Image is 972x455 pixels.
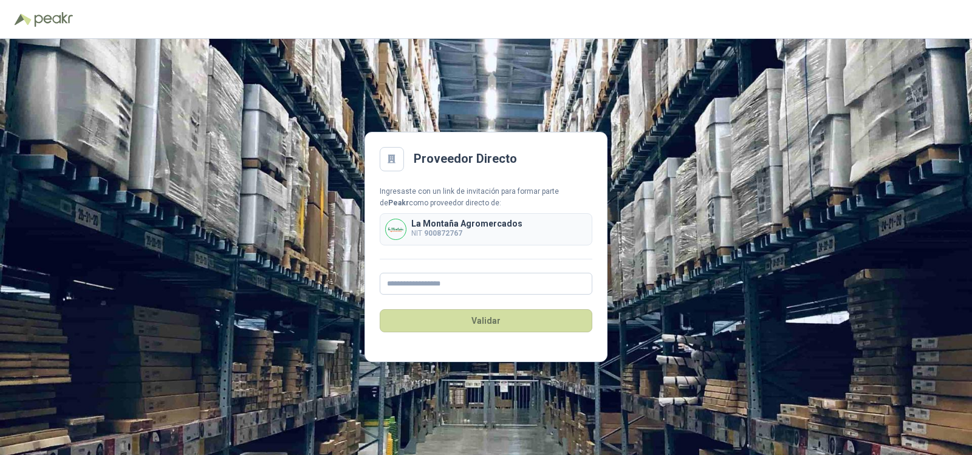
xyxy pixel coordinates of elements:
div: Ingresaste con un link de invitación para formar parte de como proveedor directo de: [380,186,592,209]
b: 900872767 [424,229,462,238]
h2: Proveedor Directo [414,149,517,168]
p: La Montaña Agromercados [411,219,522,228]
img: Logo [15,13,32,26]
img: Company Logo [386,219,406,239]
img: Peakr [34,12,73,27]
b: Peakr [388,199,409,207]
p: NIT [411,228,522,239]
button: Validar [380,309,592,332]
